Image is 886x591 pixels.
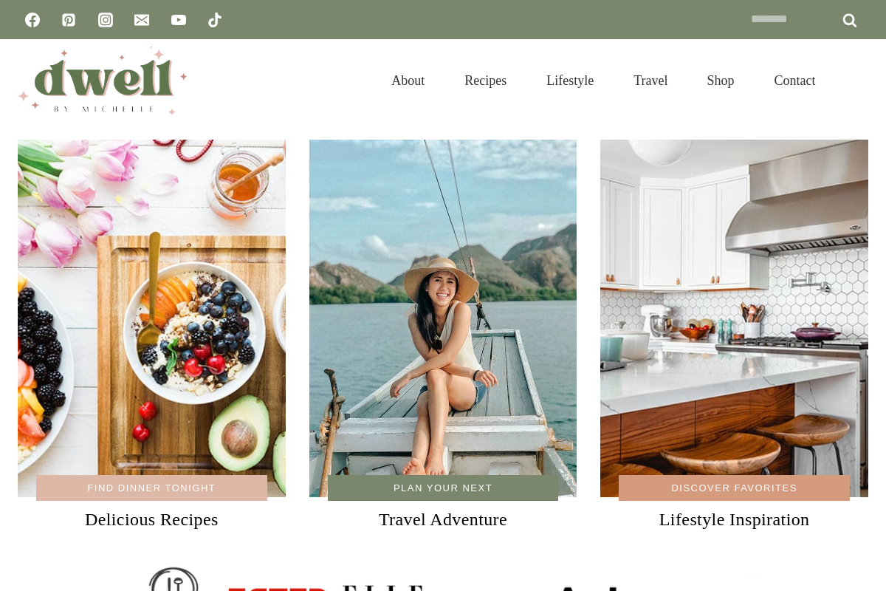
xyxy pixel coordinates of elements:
a: About [371,55,444,106]
a: Travel [614,55,687,106]
button: View Search Form [843,68,868,93]
a: Lifestyle [526,55,614,106]
a: Instagram [91,5,120,35]
a: TikTok [200,5,230,35]
a: YouTube [164,5,193,35]
a: Email [127,5,157,35]
a: Pinterest [54,5,83,35]
nav: Primary Navigation [371,55,836,106]
a: Facebook [18,5,47,35]
a: Shop [687,55,755,106]
a: Recipes [444,55,526,106]
img: DWELL by michelle [18,47,188,115]
a: Contact [755,55,836,106]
